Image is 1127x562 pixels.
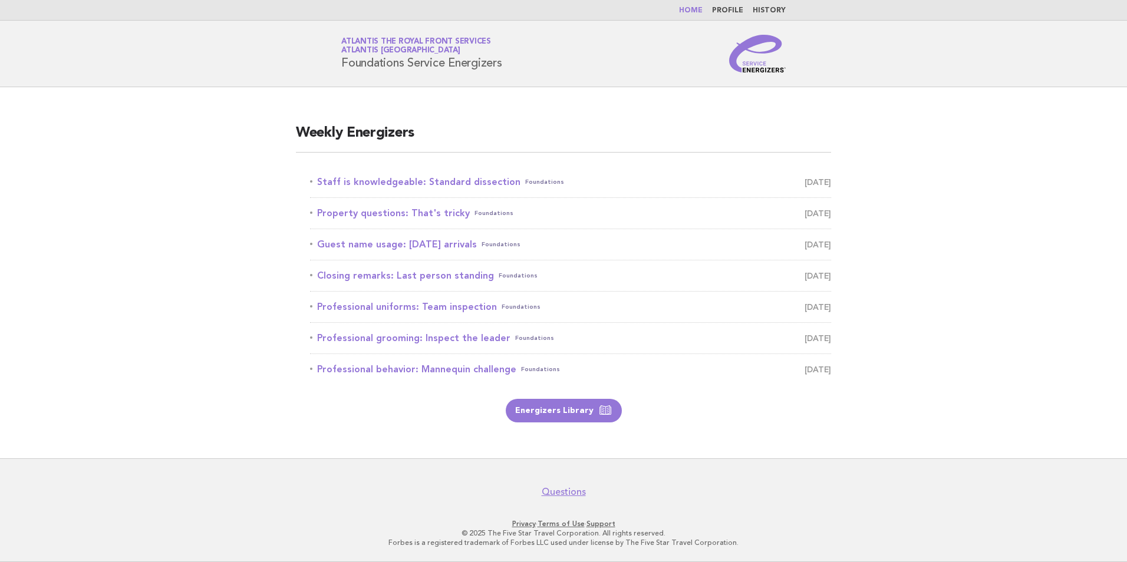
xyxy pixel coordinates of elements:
[203,519,924,528] p: · ·
[805,361,831,378] span: [DATE]
[310,361,831,378] a: Professional behavior: Mannequin challengeFoundations [DATE]
[525,174,564,190] span: Foundations
[499,267,538,284] span: Foundations
[341,38,491,54] a: Atlantis The Royal Front ServicesAtlantis [GEOGRAPHIC_DATA]
[310,299,831,315] a: Professional uniforms: Team inspectionFoundations [DATE]
[341,38,502,69] h1: Foundations Service Energizers
[310,330,831,346] a: Professional grooming: Inspect the leaderFoundations [DATE]
[805,205,831,222] span: [DATE]
[805,299,831,315] span: [DATE]
[753,7,786,14] a: History
[310,236,831,253] a: Guest name usage: [DATE] arrivalsFoundations [DATE]
[341,47,460,55] span: Atlantis [GEOGRAPHIC_DATA]
[729,35,786,72] img: Service Energizers
[474,205,513,222] span: Foundations
[310,267,831,284] a: Closing remarks: Last person standingFoundations [DATE]
[538,520,585,528] a: Terms of Use
[712,7,743,14] a: Profile
[805,174,831,190] span: [DATE]
[310,174,831,190] a: Staff is knowledgeable: Standard dissectionFoundations [DATE]
[512,520,536,528] a: Privacy
[506,399,622,422] a: Energizers Library
[805,267,831,284] span: [DATE]
[310,205,831,222] a: Property questions: That's trickyFoundations [DATE]
[203,528,924,538] p: © 2025 The Five Star Travel Corporation. All rights reserved.
[482,236,520,253] span: Foundations
[515,330,554,346] span: Foundations
[296,124,831,153] h2: Weekly Energizers
[203,538,924,547] p: Forbes is a registered trademark of Forbes LLC used under license by The Five Star Travel Corpora...
[679,7,703,14] a: Home
[542,486,586,498] a: Questions
[805,330,831,346] span: [DATE]
[586,520,615,528] a: Support
[805,236,831,253] span: [DATE]
[502,299,541,315] span: Foundations
[521,361,560,378] span: Foundations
